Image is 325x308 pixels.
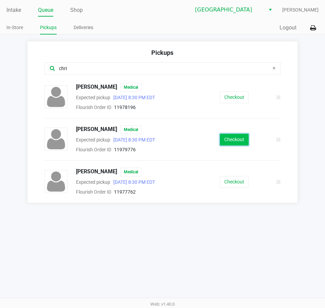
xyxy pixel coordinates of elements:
button: Select [265,4,275,16]
a: Intake [6,5,21,15]
span: Expected pickup [76,137,110,142]
a: Pickups [40,23,57,32]
a: Queue [38,5,53,15]
span: [PERSON_NAME] [76,168,117,176]
span: [GEOGRAPHIC_DATA] [195,6,261,14]
span: Medical [120,125,141,134]
span: [DATE] 8:30 PM EDT [110,95,155,100]
span: Flourish Order ID [76,105,111,110]
a: In-Store [6,23,23,32]
span: Flourish Order ID [76,147,111,152]
span: 11978196 [114,105,136,110]
span: Pickups [151,49,173,56]
a: Deliveries [74,23,93,32]
span: Medical [120,168,141,176]
span: [DATE] 8:30 PM EDT [110,179,155,185]
button: Checkout [220,134,249,146]
span: Web: v1.40.0 [150,302,175,307]
span: [DATE] 8:30 PM EDT [110,137,155,142]
span: Expected pickup [76,179,110,185]
button: Checkout [220,91,249,103]
span: Medical [120,83,141,92]
span: 11979776 [114,147,136,152]
span: Flourish Order ID [76,189,111,195]
button: Logout [280,24,297,32]
button: Checkout [220,176,249,188]
span: [PERSON_NAME] [76,125,117,134]
span: [PERSON_NAME] [282,6,319,14]
span: Expected pickup [76,95,110,100]
span: 11977762 [114,189,136,195]
input: Search by Name or Order ID... [58,65,261,72]
span: [PERSON_NAME] [76,83,117,92]
a: Shop [70,5,83,15]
